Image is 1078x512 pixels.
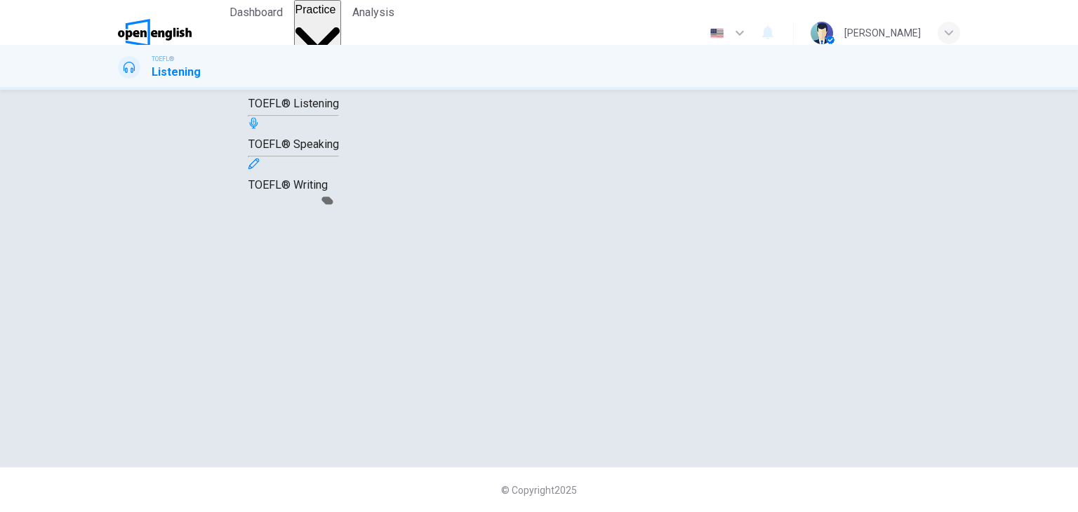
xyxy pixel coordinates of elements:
[152,54,174,64] span: TOEFL®
[248,116,339,153] div: TOEFL® Speaking
[248,157,339,194] div: TOEFL® Writing
[352,4,394,21] span: Analysis
[501,485,577,496] span: © Copyright 2025
[248,137,339,151] span: TOEFL® Speaking
[248,97,339,110] span: TOEFL® Listening
[708,28,726,39] img: en
[844,25,921,41] div: [PERSON_NAME]
[118,19,224,47] a: OpenEnglish logo
[248,76,339,112] div: TOEFL® Listening
[248,178,328,191] span: TOEFL® Writing
[118,19,192,47] img: OpenEnglish logo
[152,64,201,81] h1: Listening
[295,4,336,15] span: Practice
[811,22,833,44] img: Profile picture
[229,4,283,21] span: Dashboard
